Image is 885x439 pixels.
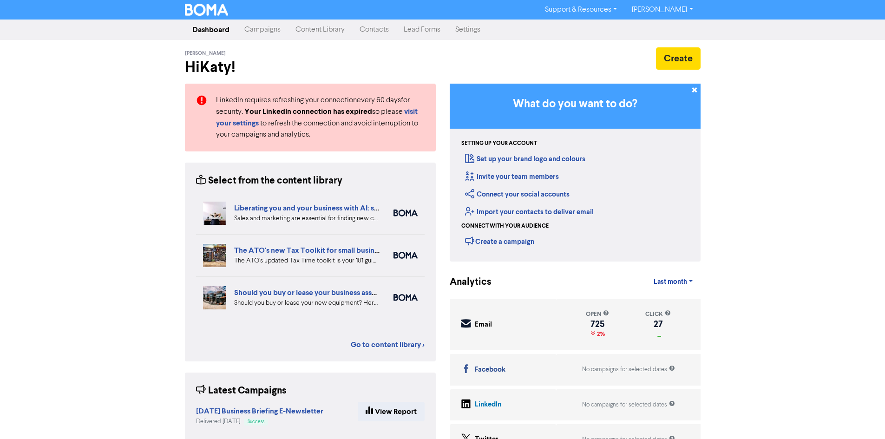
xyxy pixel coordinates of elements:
[234,256,380,266] div: The ATO’s updated Tax Time toolkit is your 101 guide to business taxes. We’ve summarised the key ...
[645,310,671,319] div: click
[216,108,418,127] a: visit your settings
[656,47,701,70] button: Create
[465,155,585,164] a: Set up your brand logo and colours
[475,365,505,375] div: Facebook
[465,234,534,248] div: Create a campaign
[475,400,501,410] div: LinkedIn
[582,400,675,409] div: No campaigns for selected dates
[288,20,352,39] a: Content Library
[244,107,372,116] strong: Your LinkedIn connection has expired
[586,310,609,319] div: open
[185,50,226,57] span: [PERSON_NAME]
[196,406,323,416] strong: [DATE] Business Briefing E-Newsletter
[234,246,412,255] a: The ATO's new Tax Toolkit for small business owners
[646,273,700,291] a: Last month
[196,417,323,426] div: Delivered [DATE]
[196,384,287,398] div: Latest Campaigns
[248,419,264,424] span: Success
[393,252,418,259] img: boma
[461,139,537,148] div: Setting up your account
[393,294,418,301] img: boma_accounting
[465,208,594,216] a: Import your contacts to deliver email
[352,20,396,39] a: Contacts
[624,2,700,17] a: [PERSON_NAME]
[448,20,488,39] a: Settings
[538,2,624,17] a: Support & Resources
[209,95,432,140] div: LinkedIn requires refreshing your connection every 60 days for security. so please to refresh the...
[656,330,661,338] span: _
[465,190,570,199] a: Connect your social accounts
[586,321,609,328] div: 725
[475,320,492,330] div: Email
[645,321,671,328] div: 27
[234,203,436,213] a: Liberating you and your business with AI: sales and marketing
[595,330,605,338] span: 2%
[582,365,675,374] div: No campaigns for selected dates
[393,210,418,216] img: boma
[185,4,229,16] img: BOMA Logo
[358,402,425,421] a: View Report
[196,408,323,415] a: [DATE] Business Briefing E-Newsletter
[465,172,559,181] a: Invite your team members
[234,298,380,308] div: Should you buy or lease your new equipment? Here are some pros and cons of each. We also can revi...
[450,275,480,289] div: Analytics
[654,278,687,286] span: Last month
[461,222,549,230] div: Connect with your audience
[185,20,237,39] a: Dashboard
[351,339,425,350] a: Go to content library >
[396,20,448,39] a: Lead Forms
[234,288,385,297] a: Should you buy or lease your business assets?
[234,214,380,223] div: Sales and marketing are essential for finding new customers but eat into your business time. We e...
[464,98,687,111] h3: What do you want to do?
[450,84,701,262] div: Getting Started in BOMA
[237,20,288,39] a: Campaigns
[185,59,436,76] h2: Hi Katy !
[196,174,342,188] div: Select from the content library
